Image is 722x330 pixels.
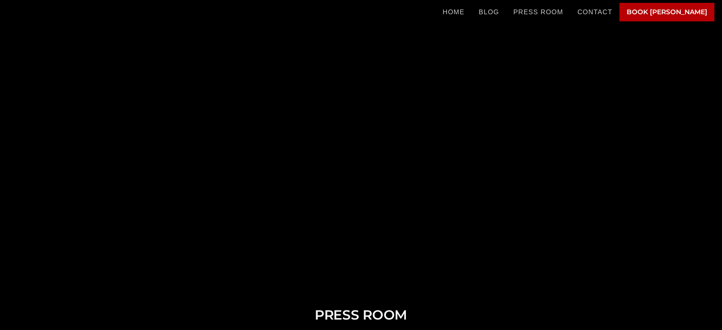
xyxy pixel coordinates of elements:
a: CONTACT [577,8,612,16]
h2: Press Room [59,307,663,323]
a: BOOK [PERSON_NAME] [619,3,714,21]
a: blog [479,8,499,16]
a: Home [443,8,465,16]
a: PRESS ROOM [513,8,563,16]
